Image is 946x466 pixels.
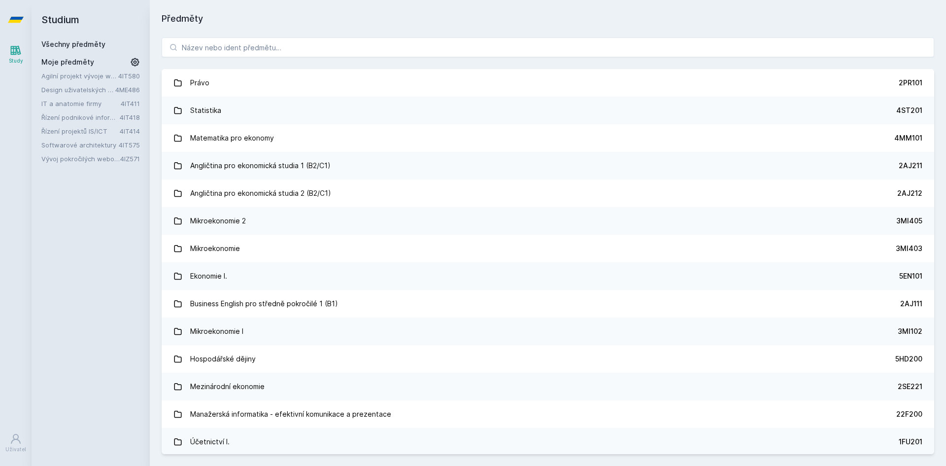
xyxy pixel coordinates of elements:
[899,161,922,171] div: 2AJ211
[162,345,934,373] a: Hospodářské dějiny 5HD200
[896,409,922,419] div: 22F200
[162,318,934,345] a: Mikroekonomie I 3MI102
[2,39,30,70] a: Study
[162,152,934,179] a: Angličtina pro ekonomická studia 1 (B2/C1) 2AJ211
[9,57,23,65] div: Study
[899,437,922,447] div: 1FU201
[162,400,934,428] a: Manažerská informatika - efektivní komunikace a prezentace 22F200
[190,294,338,314] div: Business English pro středně pokročilé 1 (B1)
[41,99,121,108] a: IT a anatomie firmy
[190,349,256,369] div: Hospodářské dějiny
[896,216,922,226] div: 3MI405
[162,235,934,262] a: Mikroekonomie 3MI403
[162,207,934,235] a: Mikroekonomie 2 3MI405
[162,124,934,152] a: Matematika pro ekonomy 4MM101
[41,57,94,67] span: Moje předměty
[190,73,209,93] div: Právo
[5,446,26,453] div: Uživatel
[41,154,120,164] a: Vývoj pokročilých webových aplikací v PHP
[41,126,120,136] a: Řízení projektů IS/ICT
[190,322,243,341] div: Mikroekonomie I
[899,78,922,88] div: 2PR101
[190,432,230,452] div: Účetnictví I.
[896,106,922,115] div: 4ST201
[121,100,140,108] a: 4IT411
[894,133,922,143] div: 4MM101
[2,428,30,458] a: Uživatel
[190,211,246,231] div: Mikroekonomie 2
[190,377,265,396] div: Mezinárodní ekonomie
[119,141,140,149] a: 4IT575
[900,299,922,309] div: 2AJ111
[190,239,240,258] div: Mikroekonomie
[41,71,118,81] a: Agilní projekt vývoje webové aplikace
[41,85,115,95] a: Design uživatelských rozhraní
[897,188,922,198] div: 2AJ212
[120,113,140,121] a: 4IT418
[162,373,934,400] a: Mezinárodní ekonomie 2SE221
[162,97,934,124] a: Statistika 4ST201
[41,112,120,122] a: Řízení podnikové informatiky
[896,244,922,253] div: 3MI403
[162,12,934,26] h1: Předměty
[162,69,934,97] a: Právo 2PR101
[41,40,105,48] a: Všechny předměty
[895,354,922,364] div: 5HD200
[162,428,934,456] a: Účetnictví I. 1FU201
[190,128,274,148] div: Matematika pro ekonomy
[190,183,331,203] div: Angličtina pro ekonomická studia 2 (B2/C1)
[41,140,119,150] a: Softwarové architektury
[190,404,391,424] div: Manažerská informatika - efektivní komunikace a prezentace
[898,326,922,336] div: 3MI102
[190,101,221,120] div: Statistika
[120,127,140,135] a: 4IT414
[190,266,227,286] div: Ekonomie I.
[899,271,922,281] div: 5EN101
[118,72,140,80] a: 4IT580
[190,156,331,176] div: Angličtina pro ekonomická studia 1 (B2/C1)
[120,155,140,163] a: 4IZ571
[162,262,934,290] a: Ekonomie I. 5EN101
[898,382,922,392] div: 2SE221
[162,37,934,57] input: Název nebo ident předmětu…
[162,179,934,207] a: Angličtina pro ekonomická studia 2 (B2/C1) 2AJ212
[162,290,934,318] a: Business English pro středně pokročilé 1 (B1) 2AJ111
[115,86,140,94] a: 4ME486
